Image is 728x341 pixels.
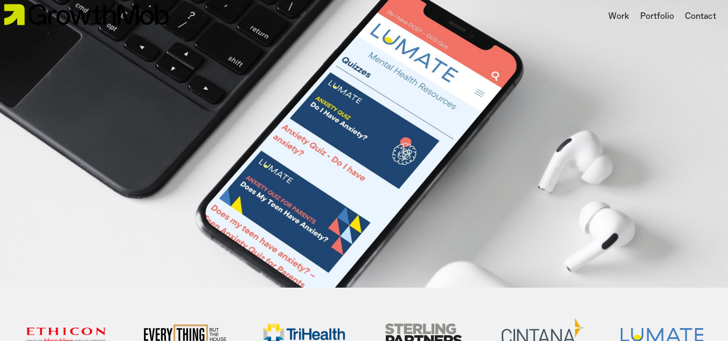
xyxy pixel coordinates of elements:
a: Portfolio [640,10,674,23]
a: Contact [685,10,716,23]
nav: Main nav [603,8,722,26]
a: Work [608,10,629,23]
